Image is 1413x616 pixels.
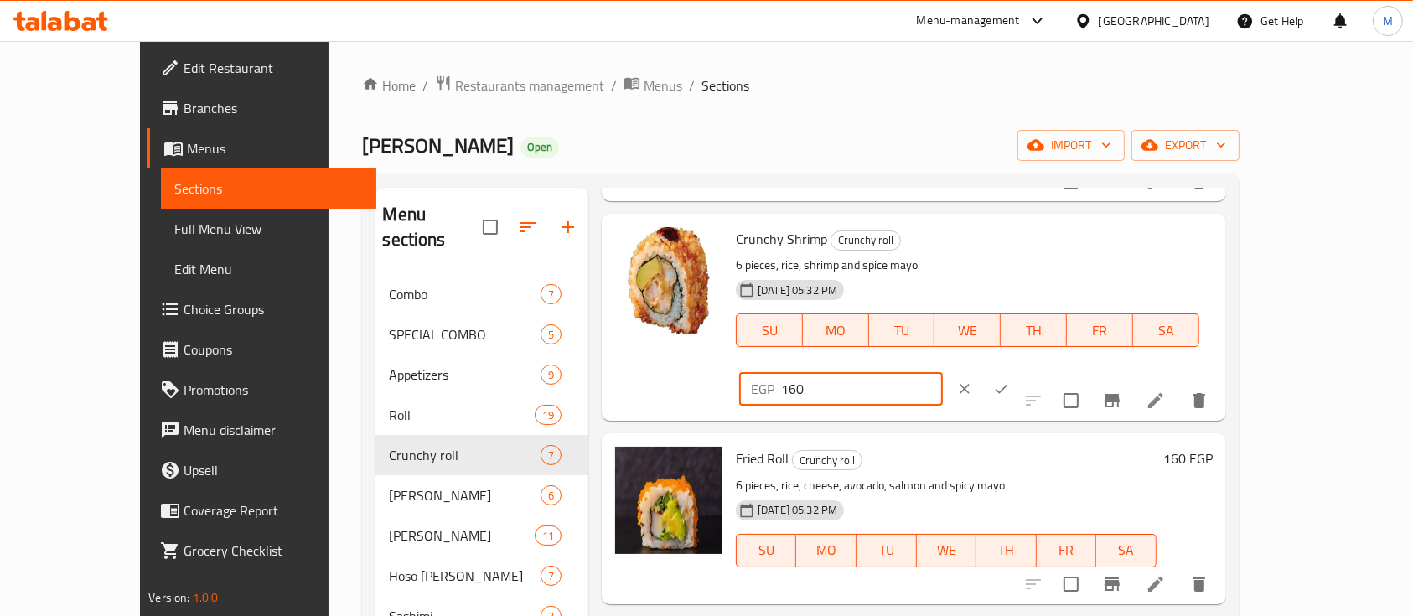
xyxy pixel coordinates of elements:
span: Restaurants management [455,75,604,96]
div: items [535,405,562,425]
div: Menu-management [917,11,1020,31]
button: TH [1001,313,1067,347]
button: SA [1096,534,1157,567]
a: Promotions [147,370,376,410]
li: / [689,75,695,96]
span: Fried Roll [736,446,789,471]
span: [PERSON_NAME] [389,485,540,505]
div: items [541,566,562,586]
button: FR [1067,313,1133,347]
div: items [541,324,562,344]
a: Menu disclaimer [147,410,376,450]
a: Full Menu View [161,209,376,249]
span: Select to update [1053,567,1089,602]
button: TU [869,313,935,347]
li: / [422,75,428,96]
a: Restaurants management [435,75,604,96]
span: Combo [389,284,540,304]
span: Roll [389,405,534,425]
button: Branch-specific-item [1092,380,1132,421]
span: Version: [148,587,189,608]
a: Coupons [147,329,376,370]
button: WE [934,313,1001,347]
div: items [541,365,562,385]
div: Appetizers9 [375,355,588,395]
a: Edit Menu [161,249,376,289]
span: Choice Groups [184,299,363,319]
nav: breadcrumb [362,75,1239,96]
div: Hoso [PERSON_NAME]7 [375,556,588,596]
div: items [541,445,562,465]
span: Select all sections [473,210,508,245]
span: Sections [701,75,749,96]
span: TU [876,318,929,343]
div: Crunchy roll [831,230,901,251]
span: 11 [536,528,561,544]
span: Full Menu View [174,219,363,239]
p: 6 pieces, rice, cheese, avocado, salmon and spicy mayo [736,475,1157,496]
div: Crunchy roll [792,450,862,470]
button: WE [917,534,977,567]
span: 1.0.0 [193,587,219,608]
button: clear [946,370,983,407]
a: Grocery Checklist [147,531,376,571]
span: 6 [541,488,561,504]
button: export [1131,130,1240,161]
span: Appetizers [389,365,540,385]
span: Menus [644,75,682,96]
p: 6 pieces, rice, shrimp and spice mayo [736,255,1199,276]
li: / [611,75,617,96]
span: Grocery Checklist [184,541,363,561]
span: Branches [184,98,363,118]
span: [DATE] 05:32 PM [751,282,844,298]
input: Please enter price [781,372,943,406]
span: Edit Restaurant [184,58,363,78]
span: Crunchy roll [389,445,540,465]
a: Choice Groups [147,289,376,329]
span: 9 [541,367,561,383]
span: [DATE] 05:32 PM [751,502,844,518]
a: Home [362,75,416,96]
a: Coverage Report [147,490,376,531]
span: Menus [187,138,363,158]
span: Edit Menu [174,259,363,279]
span: SPECIAL COMBO [389,324,540,344]
span: Coupons [184,339,363,360]
a: Menus [624,75,682,96]
div: [GEOGRAPHIC_DATA] [1099,12,1209,30]
span: Upsell [184,460,363,480]
button: import [1017,130,1125,161]
span: TH [1007,318,1060,343]
button: SA [1133,313,1199,347]
button: SU [736,534,796,567]
span: SA [1103,538,1150,562]
img: Fried Roll [615,447,722,554]
span: MO [810,318,862,343]
span: WE [924,538,970,562]
button: delete [1179,380,1219,421]
span: 7 [541,568,561,584]
span: Crunchy roll [831,230,900,250]
span: 7 [541,287,561,303]
button: delete [1179,564,1219,604]
span: import [1031,135,1111,156]
span: MO [803,538,850,562]
button: FR [1037,534,1097,567]
div: Open [520,137,559,158]
span: Crunchy Shrimp [736,226,827,251]
button: SU [736,313,803,347]
span: SU [743,318,796,343]
button: TH [976,534,1037,567]
span: SU [743,538,789,562]
span: SA [1140,318,1193,343]
button: MO [796,534,857,567]
h6: 160 EGP [1163,447,1213,470]
span: Crunchy roll [793,451,862,470]
a: Menus [147,128,376,168]
a: Branches [147,88,376,128]
div: Hoso maki [389,566,540,586]
div: items [541,284,562,304]
p: EGP [751,379,774,399]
